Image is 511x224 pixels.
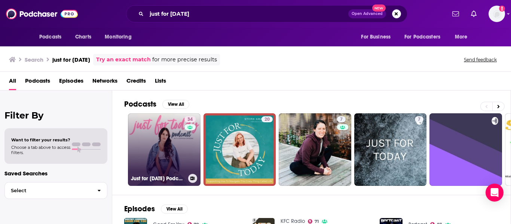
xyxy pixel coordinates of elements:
[70,30,96,44] a: Charts
[348,9,386,18] button: Open AdvancedNew
[361,32,391,42] span: For Business
[418,116,420,123] span: 7
[126,5,407,22] div: Search podcasts, credits, & more...
[415,116,423,122] a: 7
[5,188,91,193] span: Select
[124,99,189,109] a: PodcastsView All
[75,32,91,42] span: Charts
[9,75,16,90] a: All
[59,75,83,90] a: Episodes
[468,7,480,20] a: Show notifications dropdown
[162,100,189,109] button: View All
[400,30,451,44] button: open menu
[261,116,273,122] a: 20
[356,30,400,44] button: open menu
[147,8,348,20] input: Search podcasts, credits, & more...
[34,30,71,44] button: open menu
[161,205,188,214] button: View All
[11,137,70,142] span: Want to filter your results?
[96,55,151,64] a: Try an exact match
[39,32,61,42] span: Podcasts
[11,145,70,155] span: Choose a tab above to access filters.
[279,113,351,186] a: 7
[308,219,319,224] a: 71
[25,75,50,90] a: Podcasts
[449,7,462,20] a: Show notifications dropdown
[124,204,188,214] a: EpisodesView All
[126,75,146,90] a: Credits
[337,116,346,122] a: 7
[462,56,499,63] button: Send feedback
[489,6,505,22] button: Show profile menu
[204,113,276,186] a: 20
[131,175,185,182] h3: Just for [DATE] Podcast
[4,110,107,121] h2: Filter By
[52,56,90,63] h3: just for [DATE]
[489,6,505,22] img: User Profile
[352,12,383,16] span: Open Advanced
[455,32,468,42] span: More
[128,113,201,186] a: 34Just for [DATE] Podcast
[100,30,141,44] button: open menu
[264,116,270,123] span: 20
[155,75,166,90] a: Lists
[124,204,155,214] h2: Episodes
[404,32,440,42] span: For Podcasters
[92,75,117,90] a: Networks
[25,56,43,63] h3: Search
[486,184,504,202] div: Open Intercom Messenger
[354,113,427,186] a: 7
[499,6,505,12] svg: Add a profile image
[372,4,386,12] span: New
[450,30,477,44] button: open menu
[4,170,107,177] p: Saved Searches
[489,6,505,22] span: Logged in as hconnor
[4,182,107,199] button: Select
[105,32,131,42] span: Monitoring
[184,116,196,122] a: 34
[340,116,343,123] span: 7
[187,116,193,123] span: 34
[6,7,78,21] img: Podchaser - Follow, Share and Rate Podcasts
[124,99,156,109] h2: Podcasts
[315,220,319,223] span: 71
[152,55,217,64] span: for more precise results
